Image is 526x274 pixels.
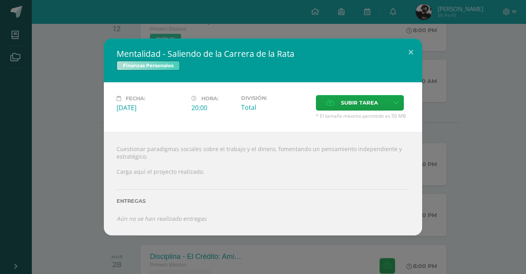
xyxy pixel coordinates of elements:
div: Cuestionar paradigmas sociales sobre el trabajo y el dinero, fomentando un pensamiento independie... [104,132,422,235]
span: Subir tarea [341,95,378,110]
span: Finanzas Personales [117,61,180,70]
span: Fecha: [126,95,145,101]
label: Entregas [117,198,409,204]
button: Close (Esc) [399,39,422,66]
div: Total [241,103,310,112]
div: 20:00 [191,103,235,112]
span: * El tamaño máximo permitido es 50 MB [316,113,409,119]
div: [DATE] [117,103,185,112]
span: Hora: [201,95,218,101]
i: Aún no se han realizado entregas [117,215,207,222]
h2: Mentalidad - Saliendo de la Carrera de la Rata [117,48,409,59]
label: División: [241,95,310,101]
